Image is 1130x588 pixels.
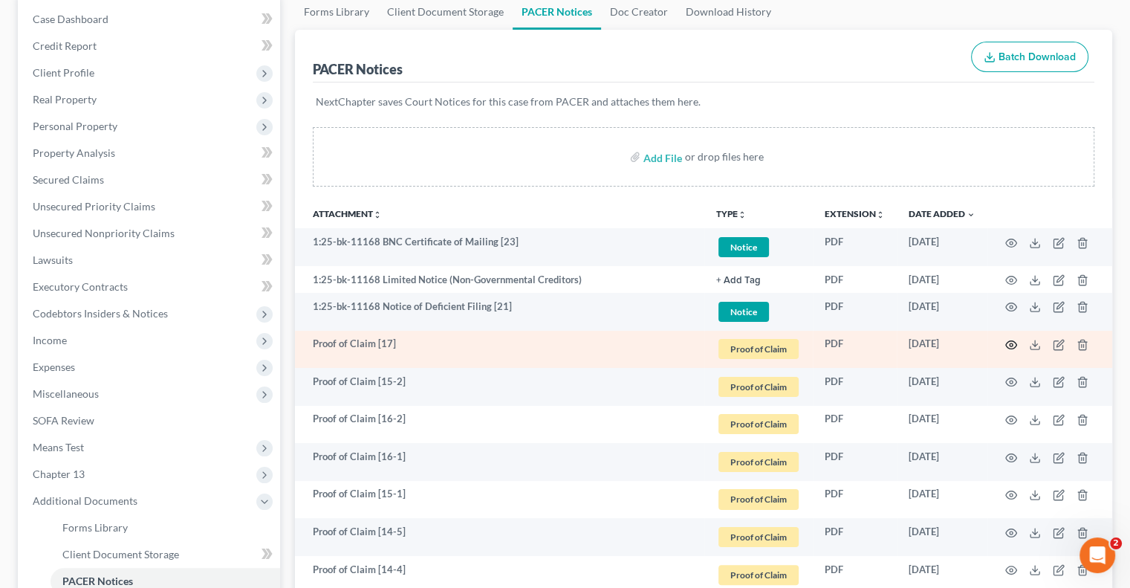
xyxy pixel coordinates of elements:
[62,521,128,534] span: Forms Library
[33,227,175,239] span: Unsecured Nonpriority Claims
[21,407,280,434] a: SOFA Review
[813,293,897,331] td: PDF
[313,208,382,219] a: Attachmentunfold_more
[716,276,761,285] button: + Add Tag
[51,541,280,568] a: Client Document Storage
[21,247,280,274] a: Lawsuits
[897,481,987,519] td: [DATE]
[51,514,280,541] a: Forms Library
[716,525,801,549] a: Proof of Claim
[33,93,97,106] span: Real Property
[897,406,987,444] td: [DATE]
[813,266,897,293] td: PDF
[716,337,801,361] a: Proof of Claim
[33,334,67,346] span: Income
[897,228,987,266] td: [DATE]
[999,51,1076,63] span: Batch Download
[813,368,897,406] td: PDF
[295,228,704,266] td: 1:25-bk-11168 BNC Certificate of Mailing [23]
[295,368,704,406] td: Proof of Claim [15-2]
[897,266,987,293] td: [DATE]
[33,66,94,79] span: Client Profile
[295,293,704,331] td: 1:25-bk-11168 Notice of Deficient Filing [21]
[295,406,704,444] td: Proof of Claim [16-2]
[21,6,280,33] a: Case Dashboard
[373,210,382,219] i: unfold_more
[33,468,85,480] span: Chapter 13
[62,575,133,587] span: PACER Notices
[295,518,704,556] td: Proof of Claim [14-5]
[716,210,747,219] button: TYPEunfold_more
[33,146,115,159] span: Property Analysis
[967,210,975,219] i: expand_more
[716,563,801,587] a: Proof of Claim
[716,273,801,287] a: + Add Tag
[813,518,897,556] td: PDF
[718,527,799,547] span: Proof of Claim
[33,441,84,453] span: Means Test
[21,193,280,220] a: Unsecured Priority Claims
[718,565,799,585] span: Proof of Claim
[718,414,799,434] span: Proof of Claim
[295,481,704,519] td: Proof of Claim [15-1]
[33,361,75,373] span: Expenses
[33,307,168,320] span: Codebtors Insiders & Notices
[716,235,801,259] a: Notice
[813,443,897,481] td: PDF
[825,208,885,219] a: Extensionunfold_more
[21,167,280,193] a: Secured Claims
[897,293,987,331] td: [DATE]
[897,518,987,556] td: [DATE]
[33,387,99,400] span: Miscellaneous
[1110,537,1122,549] span: 2
[33,253,73,266] span: Lawsuits
[718,377,799,397] span: Proof of Claim
[33,494,137,507] span: Additional Documents
[716,487,801,511] a: Proof of Claim
[21,33,280,59] a: Credit Report
[295,266,704,293] td: 1:25-bk-11168 Limited Notice (Non-Governmental Creditors)
[716,375,801,399] a: Proof of Claim
[718,237,769,257] span: Notice
[295,331,704,369] td: Proof of Claim [17]
[716,300,801,324] a: Notice
[316,94,1091,109] p: NextChapter saves Court Notices for this case from PACER and attaches them here.
[971,42,1088,73] button: Batch Download
[1079,537,1115,573] iframe: Intercom live chat
[33,39,97,52] span: Credit Report
[718,452,799,472] span: Proof of Claim
[21,220,280,247] a: Unsecured Nonpriority Claims
[813,406,897,444] td: PDF
[33,13,108,25] span: Case Dashboard
[718,302,769,322] span: Notice
[33,200,155,213] span: Unsecured Priority Claims
[876,210,885,219] i: unfold_more
[909,208,975,219] a: Date Added expand_more
[685,149,764,164] div: or drop files here
[21,140,280,167] a: Property Analysis
[718,489,799,509] span: Proof of Claim
[33,280,128,293] span: Executory Contracts
[21,274,280,300] a: Executory Contracts
[813,331,897,369] td: PDF
[897,368,987,406] td: [DATE]
[33,414,94,427] span: SOFA Review
[62,548,179,560] span: Client Document Storage
[33,173,104,186] span: Secured Claims
[813,481,897,519] td: PDF
[716,450,801,474] a: Proof of Claim
[718,339,799,359] span: Proof of Claim
[313,60,403,78] div: PACER Notices
[897,331,987,369] td: [DATE]
[295,443,704,481] td: Proof of Claim [16-1]
[738,210,747,219] i: unfold_more
[897,443,987,481] td: [DATE]
[813,228,897,266] td: PDF
[33,120,117,132] span: Personal Property
[716,412,801,436] a: Proof of Claim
